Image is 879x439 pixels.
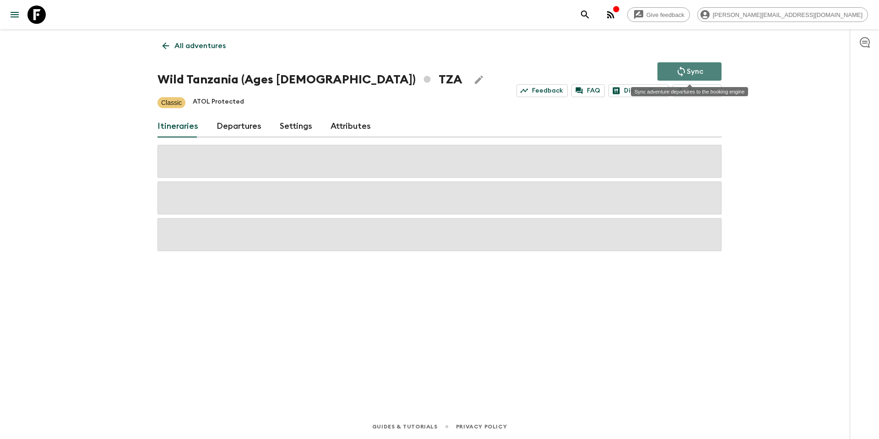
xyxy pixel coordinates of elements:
[657,62,722,81] button: Sync adventure departures to the booking engine
[571,84,605,97] a: FAQ
[608,84,669,97] a: Dietary Reqs
[193,97,244,108] p: ATOL Protected
[372,422,438,432] a: Guides & Tutorials
[470,71,488,89] button: Edit Adventure Title
[687,66,703,77] p: Sync
[631,87,748,96] div: Sync adventure departures to the booking engine
[697,7,868,22] div: [PERSON_NAME][EMAIL_ADDRESS][DOMAIN_NAME]
[280,115,312,137] a: Settings
[157,71,462,89] h1: Wild Tanzania (Ages [DEMOGRAPHIC_DATA]) TZA
[217,115,261,137] a: Departures
[576,5,594,24] button: search adventures
[157,37,231,55] a: All adventures
[161,98,182,107] p: Classic
[708,11,868,18] span: [PERSON_NAME][EMAIL_ADDRESS][DOMAIN_NAME]
[627,7,690,22] a: Give feedback
[157,115,198,137] a: Itineraries
[641,11,689,18] span: Give feedback
[174,40,226,51] p: All adventures
[5,5,24,24] button: menu
[516,84,568,97] a: Feedback
[331,115,371,137] a: Attributes
[456,422,507,432] a: Privacy Policy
